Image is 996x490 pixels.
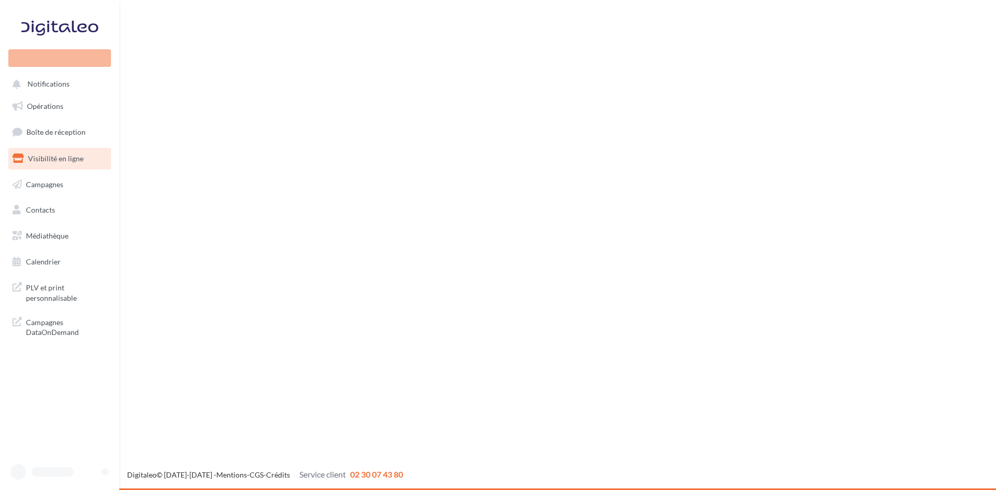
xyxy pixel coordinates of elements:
a: Mentions [216,470,247,479]
span: Opérations [27,102,63,110]
a: Médiathèque [6,225,113,247]
span: Campagnes DataOnDemand [26,315,107,338]
a: Boîte de réception [6,121,113,143]
span: PLV et print personnalisable [26,281,107,303]
a: PLV et print personnalisable [6,276,113,307]
a: CGS [250,470,264,479]
span: Service client [299,469,346,479]
a: Visibilité en ligne [6,148,113,170]
a: Campagnes DataOnDemand [6,311,113,342]
span: 02 30 07 43 80 [350,469,403,479]
span: Calendrier [26,257,61,266]
span: Médiathèque [26,231,68,240]
span: Notifications [27,80,70,89]
span: © [DATE]-[DATE] - - - [127,470,403,479]
a: Contacts [6,199,113,221]
span: Boîte de réception [26,128,86,136]
span: Campagnes [26,179,63,188]
span: Contacts [26,205,55,214]
a: Opérations [6,95,113,117]
a: Digitaleo [127,470,157,479]
a: Calendrier [6,251,113,273]
a: Crédits [266,470,290,479]
span: Visibilité en ligne [28,154,84,163]
div: Nouvelle campagne [8,49,111,67]
a: Campagnes [6,174,113,195]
